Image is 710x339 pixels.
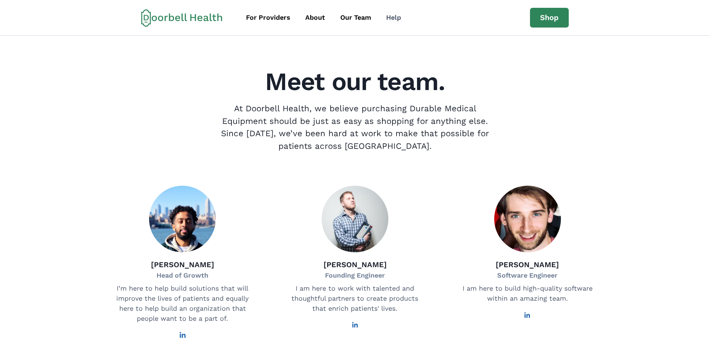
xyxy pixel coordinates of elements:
p: I’m here to help build solutions that will improve the lives of patients and equally here to help... [116,284,249,324]
img: Agustín Brandoni [494,186,561,252]
a: For Providers [239,9,297,26]
a: Shop [530,8,569,28]
p: [PERSON_NAME] [324,259,387,270]
p: Founding Engineer [324,271,387,281]
img: Drew Baumann [322,186,388,252]
p: I am here to work with talented and thoughtful partners to create products that enrich patients' ... [288,284,422,314]
p: [PERSON_NAME] [151,259,214,270]
div: For Providers [246,13,290,23]
p: [PERSON_NAME] [496,259,559,270]
div: About [305,13,325,23]
a: Help [379,9,408,26]
p: Head of Growth [151,271,214,281]
div: Help [386,13,401,23]
p: At Doorbell Health, we believe purchasing Durable Medical Equipment should be just as easy as sho... [215,102,495,152]
p: I am here to build high-quality software within an amazing team. [461,284,594,304]
p: Software Engineer [496,271,559,281]
a: About [299,9,332,26]
h2: Meet our team. [101,69,609,94]
div: Our Team [340,13,371,23]
a: Our Team [334,9,378,26]
img: Fadhi Ali [149,186,216,252]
